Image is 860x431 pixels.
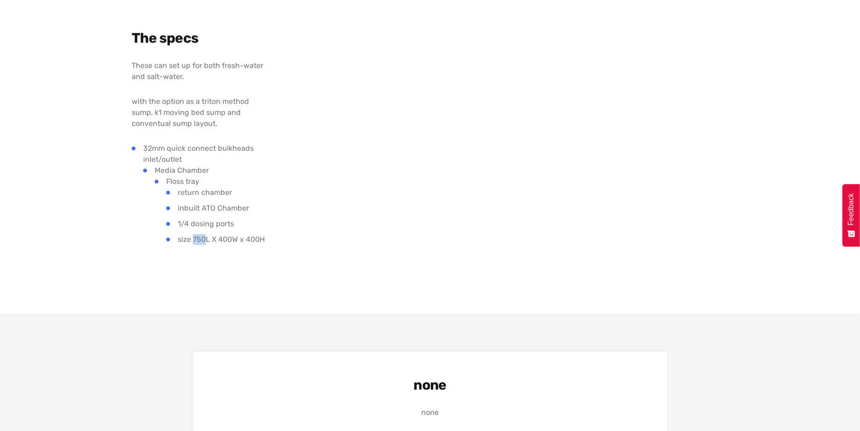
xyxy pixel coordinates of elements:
div: none [283,407,577,418]
p: with the option as a triton method sump, k1 moving bed sump and conventual sump layout. [132,96,271,129]
li: 32mm quick connect bulkheads inlet/outlet [132,143,285,259]
li: size 750L X 400W x 400H [166,234,285,245]
li: inbuilt ATO Chamber [166,203,285,214]
p: These can set up for both fresh-water and salt-water. [132,60,271,82]
li: Floss tray [155,176,285,250]
span: Feedback [847,193,855,225]
li: 1/4 dosing ports [166,218,285,230]
h3: The specs [132,30,271,46]
h3: none [283,377,577,393]
button: Feedback - Show survey [843,184,860,247]
li: Media Chamber [143,165,285,254]
li: return chamber [166,187,285,198]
